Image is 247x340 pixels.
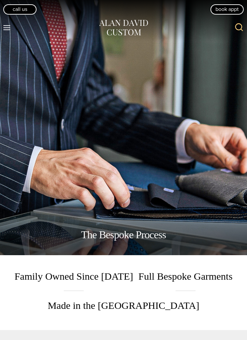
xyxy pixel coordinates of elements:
h1: The Bespoke Process [81,221,166,249]
img: Alan David Custom [99,19,148,37]
button: View Search Form [231,20,247,36]
a: Call Us [3,4,37,14]
span: Made in the [GEOGRAPHIC_DATA] [48,291,200,320]
span: Family Owned Since [DATE] [15,262,133,291]
a: book appt [210,4,244,14]
span: Full Bespoke Garments [138,262,232,291]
